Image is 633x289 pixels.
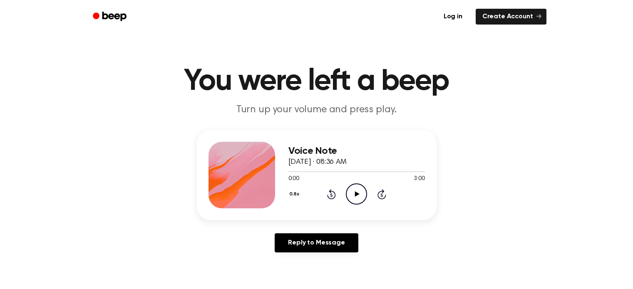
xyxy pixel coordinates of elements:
p: Turn up your volume and press play. [157,103,477,117]
h3: Voice Note [288,146,425,157]
a: Log in [435,7,471,26]
h1: You were left a beep [104,67,530,96]
button: 0.8x [288,187,303,201]
span: 0:00 [288,175,299,183]
a: Beep [87,9,134,25]
span: 3:00 [414,175,424,183]
a: Create Account [476,9,546,25]
span: [DATE] · 08:36 AM [288,158,347,166]
a: Reply to Message [275,233,358,252]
